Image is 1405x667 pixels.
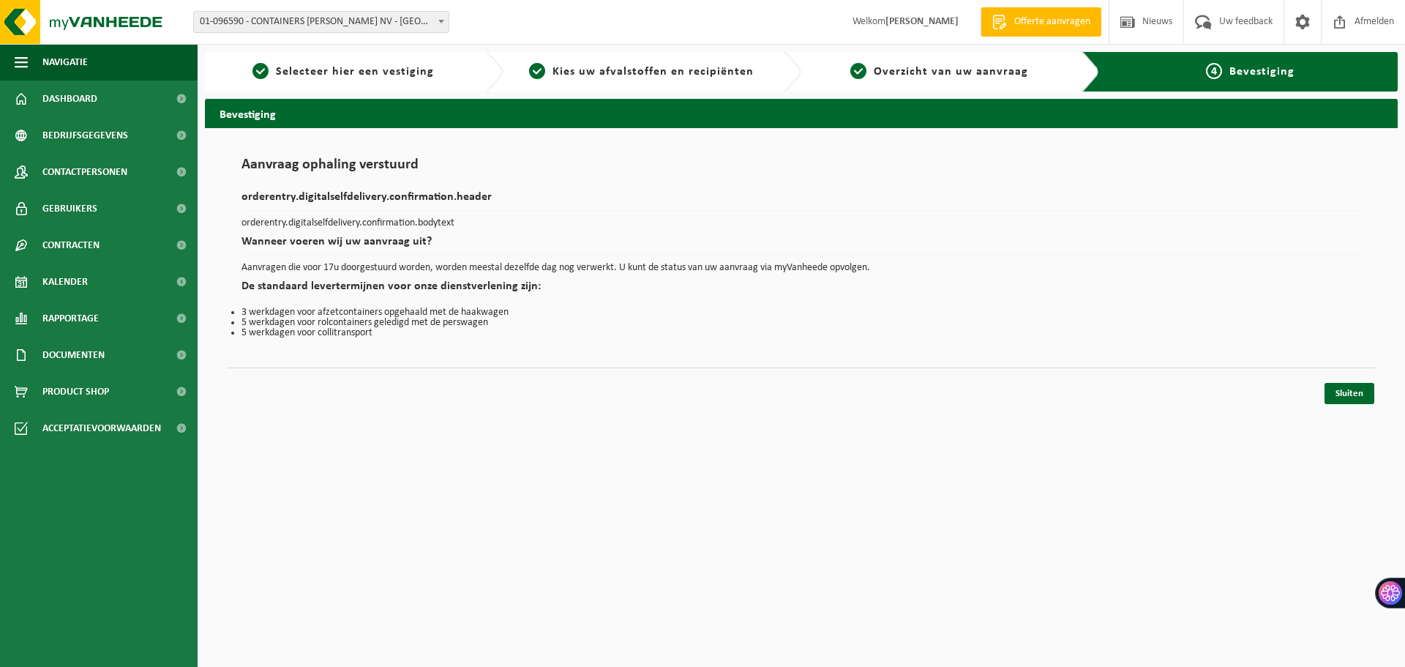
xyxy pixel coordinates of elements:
[1011,15,1094,29] span: Offerte aanvragen
[1229,66,1295,78] span: Bevestiging
[42,264,88,300] span: Kalender
[241,318,1361,328] li: 5 werkdagen voor rolcontainers geledigd met de perswagen
[241,236,1361,256] h2: Wanneer voeren wij uw aanvraag uit?
[1325,383,1374,404] a: Sluiten
[276,66,434,78] span: Selecteer hier een vestiging
[193,11,449,33] span: 01-096590 - CONTAINERS JAN HAECK NV - BRUGGE
[42,300,99,337] span: Rapportage
[850,63,866,79] span: 3
[252,63,269,79] span: 1
[241,191,1361,211] h2: orderentry.digitalselfdelivery.confirmation.header
[42,190,97,227] span: Gebruikers
[241,308,1361,318] li: 3 werkdagen voor afzetcontainers opgehaald met de haakwagen
[241,263,1361,273] p: Aanvragen die voor 17u doorgestuurd worden, worden meestal dezelfde dag nog verwerkt. U kunt de s...
[42,44,88,81] span: Navigatie
[241,218,1361,228] p: orderentry.digitalselfdelivery.confirmation.bodytext
[981,7,1101,37] a: Offerte aanvragen
[529,63,545,79] span: 2
[42,337,105,373] span: Documenten
[874,66,1028,78] span: Overzicht van uw aanvraag
[205,99,1398,127] h2: Bevestiging
[194,12,449,32] span: 01-096590 - CONTAINERS JAN HAECK NV - BRUGGE
[552,66,754,78] span: Kies uw afvalstoffen en recipiënten
[42,227,100,264] span: Contracten
[42,154,127,190] span: Contactpersonen
[241,157,1361,180] h1: Aanvraag ophaling verstuurd
[212,63,474,81] a: 1Selecteer hier een vestiging
[42,81,97,117] span: Dashboard
[42,410,161,447] span: Acceptatievoorwaarden
[885,16,959,27] strong: [PERSON_NAME]
[1206,63,1222,79] span: 4
[241,328,1361,338] li: 5 werkdagen voor collitransport
[42,373,109,410] span: Product Shop
[241,280,1361,300] h2: De standaard levertermijnen voor onze dienstverlening zijn:
[511,63,773,81] a: 2Kies uw afvalstoffen en recipiënten
[42,117,128,154] span: Bedrijfsgegevens
[809,63,1071,81] a: 3Overzicht van uw aanvraag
